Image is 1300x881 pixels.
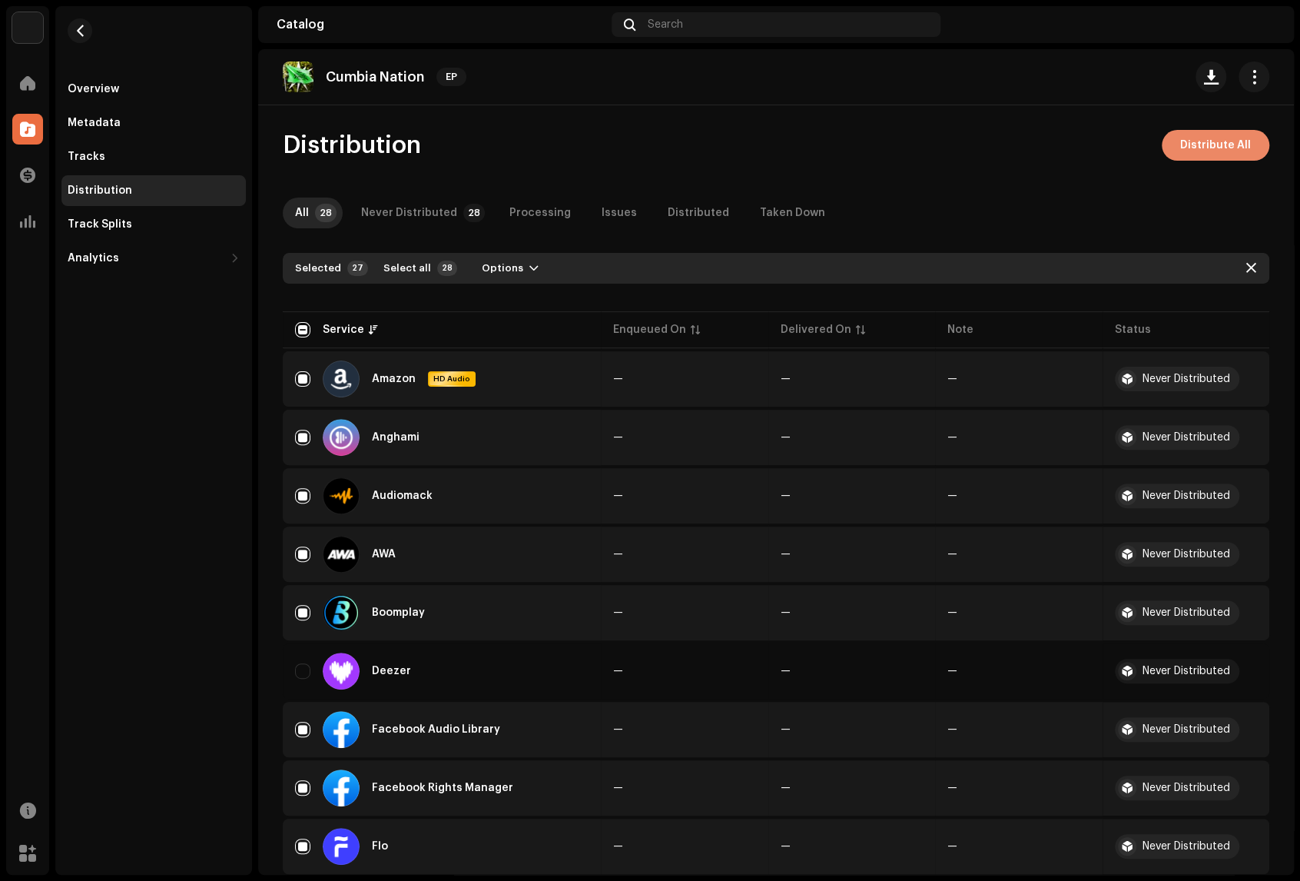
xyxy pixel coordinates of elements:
button: Select all28 [374,256,463,281]
span: Distribute All [1180,130,1251,161]
p: Cumbia Nation [326,69,424,85]
div: Never Distributed [1142,783,1230,793]
span: — [781,724,791,735]
span: — [781,841,791,852]
span: — [781,783,791,793]
div: Never Distributed [1142,666,1230,677]
span: — [613,724,623,735]
div: Distributed [668,198,729,228]
p-badge: 28 [315,204,337,222]
span: Select all [383,253,431,284]
img: 2f881e0d-69b2-443f-bc9c-8dd86559e9fd [1251,12,1275,37]
p-badge: 28 [437,261,457,276]
span: — [781,666,791,677]
re-a-table-badge: — [947,666,957,677]
div: Track Splits [68,218,132,231]
re-m-nav-dropdown: Analytics [61,243,246,274]
div: Never Distributed [361,198,457,228]
span: — [781,374,791,384]
div: Processing [509,198,571,228]
div: Analytics [68,252,119,264]
div: AWA [372,549,396,560]
re-a-table-badge: — [947,607,957,618]
div: Facebook Audio Library [372,724,500,735]
re-a-table-badge: — [947,783,957,793]
div: Issues [602,198,637,228]
p-badge: 28 [463,204,485,222]
span: — [613,490,623,501]
div: Boomplay [372,607,425,618]
div: Never Distributed [1142,490,1230,501]
re-m-nav-item: Metadata [61,108,246,138]
div: Overview [68,83,119,95]
span: — [613,607,623,618]
span: HD Audio [429,374,474,384]
div: Taken Down [760,198,825,228]
div: Never Distributed [1142,549,1230,560]
re-a-table-badge: — [947,841,957,852]
re-a-table-badge: — [947,432,957,443]
div: Delivered On [781,322,851,337]
div: Enqueued On [613,322,686,337]
div: Tracks [68,151,105,163]
div: Deezer [372,666,411,677]
re-m-nav-item: Overview [61,74,246,105]
span: EP [436,68,466,86]
span: — [613,374,623,384]
re-m-nav-item: Distribution [61,175,246,206]
span: — [781,490,791,501]
span: — [781,549,791,560]
div: Amazon [372,374,416,384]
re-a-table-badge: — [947,374,957,384]
div: 27 [347,261,368,276]
re-a-table-badge: — [947,490,957,501]
img: a673c3df-96e6-4018-b7e1-5df60dd24b26 [283,62,313,92]
re-m-nav-item: Tracks [61,141,246,172]
img: 4d355f5d-9311-46a2-b30d-525bdb8252bf [12,12,43,43]
span: Distribution [283,130,421,161]
re-a-table-badge: — [947,724,957,735]
div: Flo [372,841,388,852]
div: Metadata [68,117,121,129]
span: — [781,432,791,443]
re-m-nav-item: Track Splits [61,209,246,240]
re-a-table-badge: — [947,549,957,560]
span: — [613,549,623,560]
span: — [613,783,623,793]
div: All [295,198,309,228]
span: Options [482,253,523,284]
span: Search [648,18,683,31]
div: Never Distributed [1142,374,1230,384]
div: Facebook Rights Manager [372,783,513,793]
div: Never Distributed [1142,841,1230,852]
button: Options [469,256,551,281]
span: — [781,607,791,618]
span: — [613,432,623,443]
span: — [613,666,623,677]
span: — [613,841,623,852]
div: Never Distributed [1142,432,1230,443]
div: Never Distributed [1142,724,1230,735]
div: Never Distributed [1142,607,1230,618]
div: Selected [295,262,341,274]
div: Distribution [68,185,132,197]
button: Distribute All [1162,130,1269,161]
div: Anghami [372,432,420,443]
div: Catalog [277,18,605,31]
div: Audiomack [372,490,433,501]
div: Service [323,322,364,337]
